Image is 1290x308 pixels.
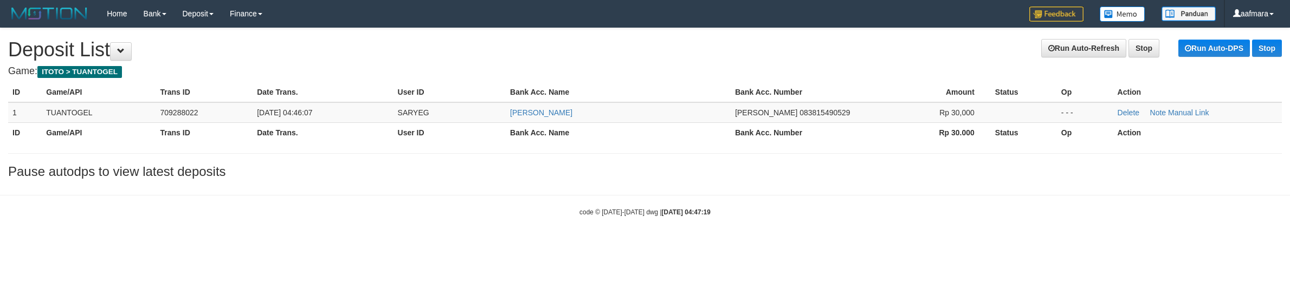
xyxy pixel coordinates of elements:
strong: [DATE] 04:47:19 [662,208,711,216]
th: Bank Acc. Name [506,82,731,102]
th: Game/API [42,82,156,102]
h3: Pause autodps to view latest deposits [8,165,1282,179]
th: Bank Acc. Number [731,82,878,102]
a: Run Auto-Refresh [1041,39,1126,57]
th: User ID [394,82,506,102]
th: Date Trans. [253,82,393,102]
span: SARYEG [398,108,429,117]
td: 1 [8,102,42,123]
th: User ID [394,122,506,142]
span: ITOTO > TUANTOGEL [37,66,122,78]
img: Feedback.jpg [1029,6,1083,22]
th: Op [1057,82,1113,102]
th: Action [1113,122,1282,142]
a: Stop [1252,40,1282,57]
th: ID [8,82,42,102]
th: Bank Acc. Number [731,122,878,142]
td: TUANTOGEL [42,102,156,123]
span: 709288022 [160,108,198,117]
th: Date Trans. [253,122,393,142]
img: MOTION_logo.png [8,5,91,22]
span: 083815490529 [799,108,850,117]
th: Game/API [42,122,156,142]
a: [PERSON_NAME] [510,108,572,117]
th: Trans ID [156,82,253,102]
th: Trans ID [156,122,253,142]
span: [PERSON_NAME] [735,108,797,117]
span: [DATE] 04:46:07 [257,108,312,117]
th: Amount [878,82,991,102]
th: Op [1057,122,1113,142]
span: Rp 30,000 [939,108,975,117]
th: Bank Acc. Name [506,122,731,142]
th: Rp 30.000 [878,122,991,142]
th: ID [8,122,42,142]
img: panduan.png [1162,6,1216,21]
th: Status [991,122,1057,142]
a: Stop [1128,39,1159,57]
td: - - - [1057,102,1113,123]
small: code © [DATE]-[DATE] dwg | [579,208,711,216]
a: Manual Link [1168,108,1209,117]
th: Status [991,82,1057,102]
img: Button%20Memo.svg [1100,6,1145,22]
h1: Deposit List [8,39,1282,61]
a: Run Auto-DPS [1178,40,1250,57]
a: Delete [1118,108,1139,117]
h4: Game: [8,66,1282,77]
th: Action [1113,82,1282,102]
a: Note [1150,108,1166,117]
